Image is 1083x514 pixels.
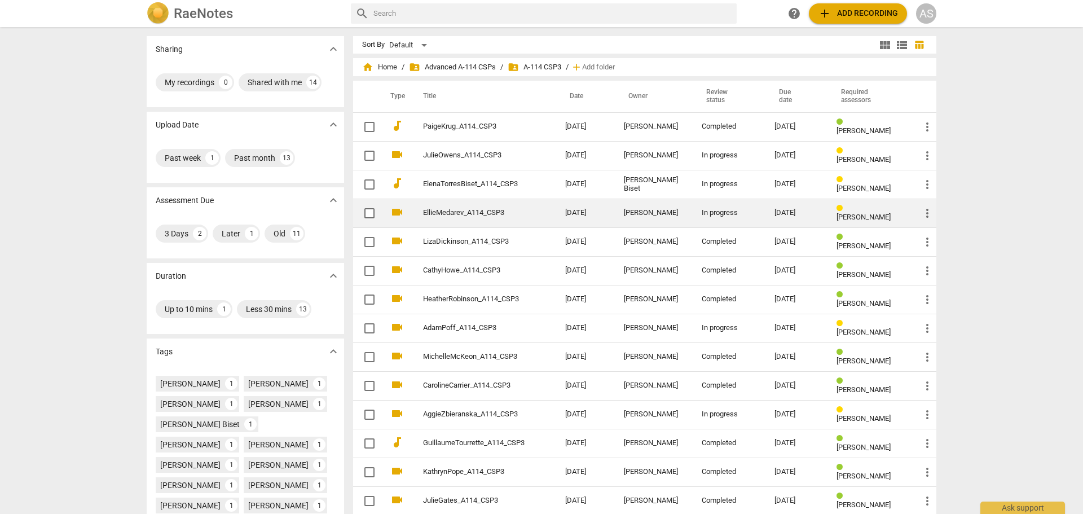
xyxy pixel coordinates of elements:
div: In progress [702,410,756,419]
span: videocam [390,148,404,161]
div: Default [389,36,431,54]
button: Show more [325,343,342,360]
div: [PERSON_NAME] [624,324,684,332]
a: JulieGates_A114_CSP3 [423,497,525,505]
div: [DATE] [774,497,818,505]
div: 1 [225,398,237,410]
div: [DATE] [774,439,818,447]
div: 1 [225,377,237,390]
span: Review status: in progress [837,204,847,213]
div: [PERSON_NAME] [248,378,309,389]
a: GuillaumeTourrette_A114_CSP3 [423,439,525,447]
a: Help [784,3,804,24]
span: audiotrack [390,436,404,449]
span: add [818,7,831,20]
span: [PERSON_NAME] [837,270,891,279]
span: [PERSON_NAME] [837,184,891,192]
div: [PERSON_NAME] [624,497,684,505]
div: Completed [702,238,756,246]
span: search [355,7,369,20]
div: [PERSON_NAME] [248,398,309,410]
div: [DATE] [774,122,818,131]
a: HeatherRobinson_A114_CSP3 [423,295,525,304]
th: Review status [693,81,765,112]
th: Type [381,81,410,112]
div: [DATE] [774,151,818,160]
span: table_chart [914,39,924,50]
div: 11 [290,227,303,240]
div: [PERSON_NAME] [160,459,221,471]
span: more_vert [921,465,934,479]
button: Table view [910,37,927,54]
span: [PERSON_NAME] [837,385,891,394]
span: Review status: completed [837,434,847,443]
div: 1 [217,302,231,316]
span: / [402,63,404,72]
div: [PERSON_NAME] [624,266,684,275]
th: Date [556,81,615,112]
span: Add recording [818,7,898,20]
th: Title [410,81,556,112]
p: Assessment Due [156,195,214,207]
span: [PERSON_NAME] [837,328,891,336]
span: more_vert [921,235,934,249]
img: Logo [147,2,169,25]
div: 1 [313,499,325,512]
span: [PERSON_NAME] [837,213,891,221]
a: JulieOwens_A114_CSP3 [423,151,525,160]
div: [PERSON_NAME] [248,480,309,491]
div: [PERSON_NAME] [248,439,309,450]
td: [DATE] [556,112,615,141]
span: Review status: completed [837,118,847,126]
input: Search [373,5,732,23]
div: My recordings [165,77,214,88]
button: Show more [325,41,342,58]
span: audiotrack [390,177,404,190]
a: KathrynPope_A114_CSP3 [423,468,525,476]
span: Review status: completed [837,463,847,472]
div: [PERSON_NAME] [248,459,309,471]
span: Review status: completed [837,262,847,270]
td: [DATE] [556,458,615,486]
span: Review status: in progress [837,319,847,328]
div: [PERSON_NAME] [624,381,684,390]
div: 1 [225,459,237,471]
td: [DATE] [556,141,615,170]
div: Old [274,228,285,239]
div: Completed [702,266,756,275]
a: LogoRaeNotes [147,2,342,25]
span: videocam [390,205,404,219]
span: videocam [390,464,404,478]
p: Sharing [156,43,183,55]
button: Upload [809,3,907,24]
span: more_vert [921,437,934,450]
span: home [362,61,373,73]
span: more_vert [921,408,934,421]
div: [PERSON_NAME] [624,209,684,217]
span: / [566,63,569,72]
button: Show more [325,116,342,133]
button: AS [916,3,936,24]
span: videocam [390,263,404,276]
div: [PERSON_NAME] [160,439,221,450]
span: audiotrack [390,119,404,133]
td: [DATE] [556,429,615,458]
a: MichelleMcKeon_A114_CSP3 [423,353,525,361]
div: [PERSON_NAME] [624,122,684,131]
span: more_vert [921,264,934,278]
span: expand_more [327,42,340,56]
span: Review status: completed [837,377,847,385]
span: [PERSON_NAME] [837,126,891,135]
div: 1 [313,479,325,491]
span: expand_more [327,118,340,131]
span: Advanced A-114 CSPs [409,61,496,73]
div: Completed [702,122,756,131]
div: 1 [225,438,237,451]
span: Review status: completed [837,291,847,299]
div: [PERSON_NAME] [160,378,221,389]
div: [DATE] [774,295,818,304]
span: / [500,63,503,72]
span: more_vert [921,120,934,134]
div: [PERSON_NAME] [160,500,221,511]
a: AdamPoff_A114_CSP3 [423,324,525,332]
